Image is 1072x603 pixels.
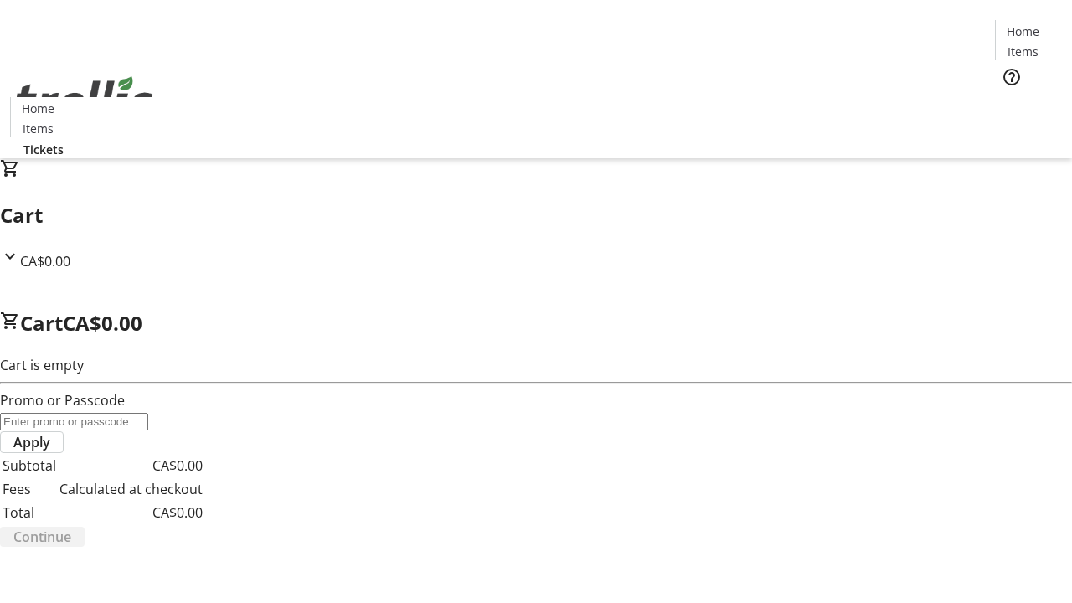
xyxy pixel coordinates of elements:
[2,502,57,523] td: Total
[2,478,57,500] td: Fees
[11,100,64,117] a: Home
[59,478,204,500] td: Calculated at checkout
[22,100,54,117] span: Home
[59,502,204,523] td: CA$0.00
[1008,97,1049,115] span: Tickets
[13,432,50,452] span: Apply
[1007,23,1039,40] span: Home
[59,455,204,477] td: CA$0.00
[23,120,54,137] span: Items
[63,309,142,337] span: CA$0.00
[996,43,1049,60] a: Items
[995,97,1062,115] a: Tickets
[2,455,57,477] td: Subtotal
[996,23,1049,40] a: Home
[23,141,64,158] span: Tickets
[10,141,77,158] a: Tickets
[20,252,70,271] span: CA$0.00
[995,60,1028,94] button: Help
[11,120,64,137] a: Items
[1008,43,1038,60] span: Items
[10,58,159,142] img: Orient E2E Organization bmQ0nRot0F's Logo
